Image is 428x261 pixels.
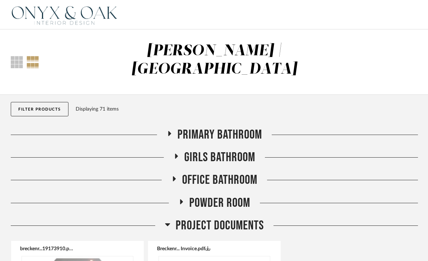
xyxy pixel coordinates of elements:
[11,102,68,116] button: Filter Products
[157,246,210,251] button: Breckenr... Invoice.pdf
[11,0,118,29] img: 08ecf60b-2490-4d88-a620-7ab89e40e421.png
[20,246,76,251] button: breckenr...19173910.pdf
[131,43,297,77] div: [PERSON_NAME] | [GEOGRAPHIC_DATA]
[184,150,255,165] span: Girls Bathroom
[176,218,264,233] span: Project Documents
[189,195,250,211] span: Powder Room
[182,172,257,188] span: Office Bathroom
[177,127,262,143] span: Primary Bathroom
[76,105,415,113] div: Displaying 71 items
